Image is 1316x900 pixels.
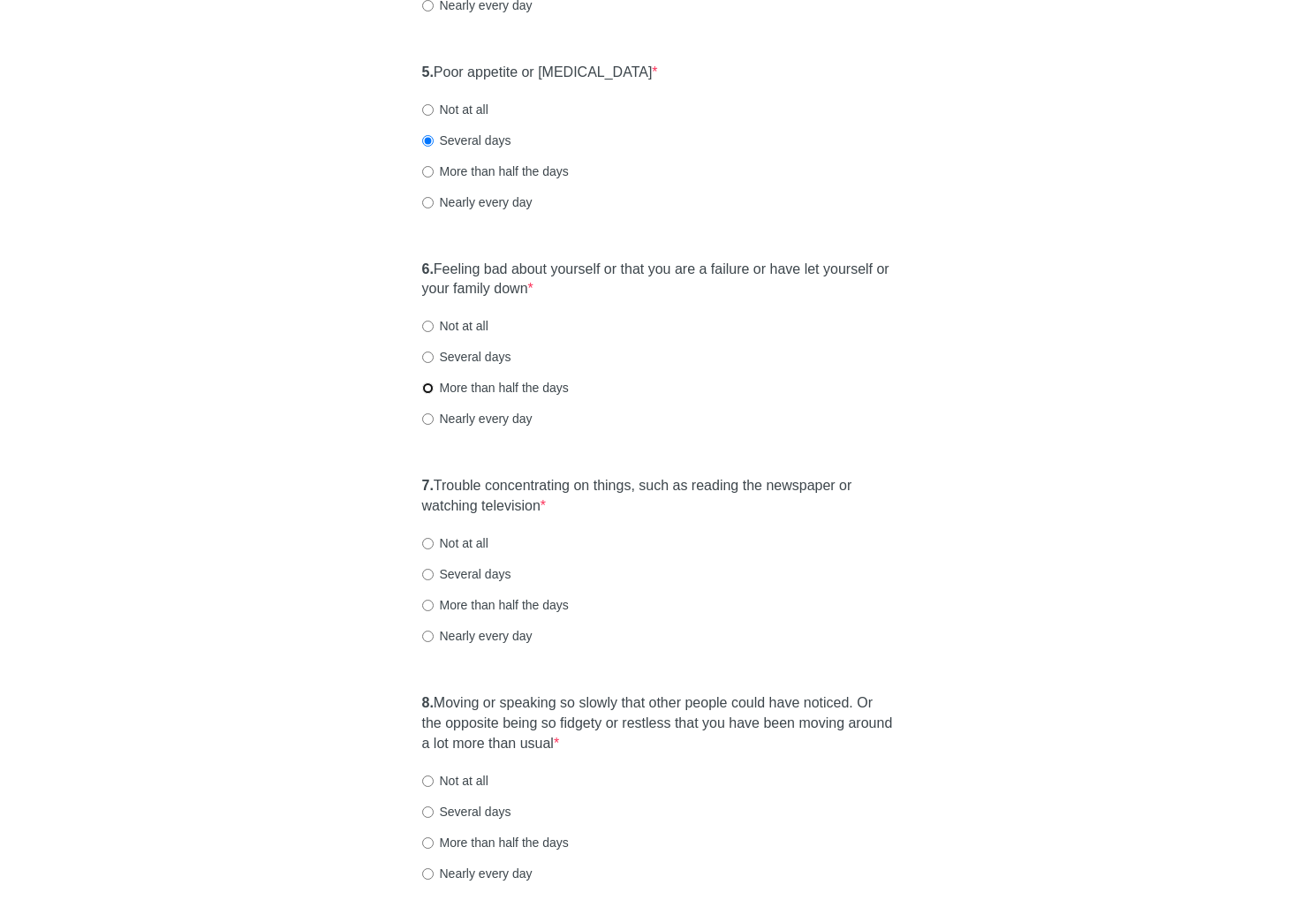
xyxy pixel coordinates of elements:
[422,600,434,611] input: More than half the days
[422,627,533,645] label: Nearly every day
[422,104,434,116] input: Not at all
[422,538,434,549] input: Not at all
[422,868,434,880] input: Nearly every day
[422,693,895,754] label: Moving or speaking so slowly that other people could have noticed. Or the opposite being so fidge...
[422,317,488,335] label: Not at all
[422,631,434,642] input: Nearly every day
[422,260,895,300] label: Feeling bad about yourself or that you are a failure or have let yourself or your family down
[422,321,434,332] input: Not at all
[422,476,895,517] label: Trouble concentrating on things, such as reading the newspaper or watching television
[422,379,569,397] label: More than half the days
[422,261,434,276] strong: 6.
[422,565,511,583] label: Several days
[422,197,434,208] input: Nearly every day
[422,413,434,425] input: Nearly every day
[422,569,434,580] input: Several days
[422,163,569,180] label: More than half the days
[422,63,658,83] label: Poor appetite or [MEDICAL_DATA]
[422,775,434,787] input: Not at all
[422,596,569,614] label: More than half the days
[422,803,511,821] label: Several days
[422,837,434,849] input: More than half the days
[422,193,533,211] label: Nearly every day
[422,132,511,149] label: Several days
[422,695,434,710] strong: 8.
[422,806,434,818] input: Several days
[422,135,434,147] input: Several days
[422,166,434,178] input: More than half the days
[422,101,488,118] label: Not at all
[422,382,434,394] input: More than half the days
[422,865,533,882] label: Nearly every day
[422,834,569,851] label: More than half the days
[422,410,533,427] label: Nearly every day
[422,534,488,552] label: Not at all
[422,64,434,79] strong: 5.
[422,772,488,790] label: Not at all
[422,478,434,493] strong: 7.
[422,348,511,366] label: Several days
[422,352,434,363] input: Several days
